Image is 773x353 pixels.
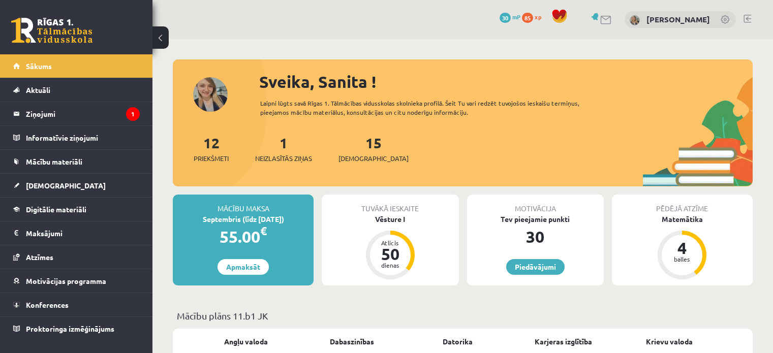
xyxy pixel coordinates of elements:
[218,259,269,275] a: Apmaksāt
[13,221,140,245] a: Maksājumi
[26,276,106,285] span: Motivācijas programma
[338,134,409,164] a: 15[DEMOGRAPHIC_DATA]
[512,13,520,21] span: mP
[13,126,140,149] a: Informatīvie ziņojumi
[375,246,406,262] div: 50
[26,61,52,71] span: Sākums
[26,85,50,94] span: Aktuāli
[500,13,520,21] a: 30 mP
[467,224,604,249] div: 30
[26,181,106,190] span: [DEMOGRAPHIC_DATA]
[260,99,608,117] div: Laipni lūgts savā Rīgas 1. Tālmācības vidusskolas skolnieka profilā. Šeit Tu vari redzēt tuvojošo...
[173,214,314,224] div: Septembris (līdz [DATE])
[13,245,140,269] a: Atzīmes
[13,293,140,316] a: Konferences
[375,240,406,246] div: Atlicis
[224,336,268,347] a: Angļu valoda
[467,214,604,224] div: Tev pieejamie punkti
[26,126,140,149] legend: Informatīvie ziņojumi
[26,324,114,333] span: Proktoringa izmēģinājums
[338,153,409,164] span: [DEMOGRAPHIC_DATA]
[630,15,640,25] img: Sanita Bērziņa
[13,317,140,340] a: Proktoringa izmēģinājums
[322,214,458,281] a: Vēsture I Atlicis 50 dienas
[522,13,546,21] a: 85 xp
[13,269,140,293] a: Motivācijas programma
[26,221,140,245] legend: Maksājumi
[26,205,86,214] span: Digitālie materiāli
[13,174,140,197] a: [DEMOGRAPHIC_DATA]
[375,262,406,268] div: dienas
[612,214,753,281] a: Matemātika 4 balles
[13,54,140,78] a: Sākums
[322,195,458,214] div: Tuvākā ieskaite
[646,14,710,24] a: [PERSON_NAME]
[173,224,314,249] div: 55.00
[535,336,592,347] a: Karjeras izglītība
[330,336,374,347] a: Dabaszinības
[667,256,697,262] div: balles
[500,13,511,23] span: 30
[13,102,140,125] a: Ziņojumi1
[177,309,749,323] p: Mācību plāns 11.b1 JK
[612,214,753,224] div: Matemātika
[255,153,312,164] span: Neizlasītās ziņas
[612,195,753,214] div: Pēdējā atzīme
[194,134,229,164] a: 12Priekšmeti
[126,107,140,121] i: 1
[646,336,693,347] a: Krievu valoda
[11,18,92,43] a: Rīgas 1. Tālmācības vidusskola
[194,153,229,164] span: Priekšmeti
[255,134,312,164] a: 1Neizlasītās ziņas
[26,102,140,125] legend: Ziņojumi
[535,13,541,21] span: xp
[322,214,458,224] div: Vēsture I
[13,150,140,173] a: Mācību materiāli
[506,259,565,275] a: Piedāvājumi
[443,336,473,347] a: Datorika
[26,252,53,262] span: Atzīmes
[26,157,82,166] span: Mācību materiāli
[13,78,140,102] a: Aktuāli
[259,70,753,94] div: Sveika, Sanita !
[260,223,267,238] span: €
[667,240,697,256] div: 4
[26,300,69,309] span: Konferences
[13,198,140,221] a: Digitālie materiāli
[522,13,533,23] span: 85
[173,195,314,214] div: Mācību maksa
[467,195,604,214] div: Motivācija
